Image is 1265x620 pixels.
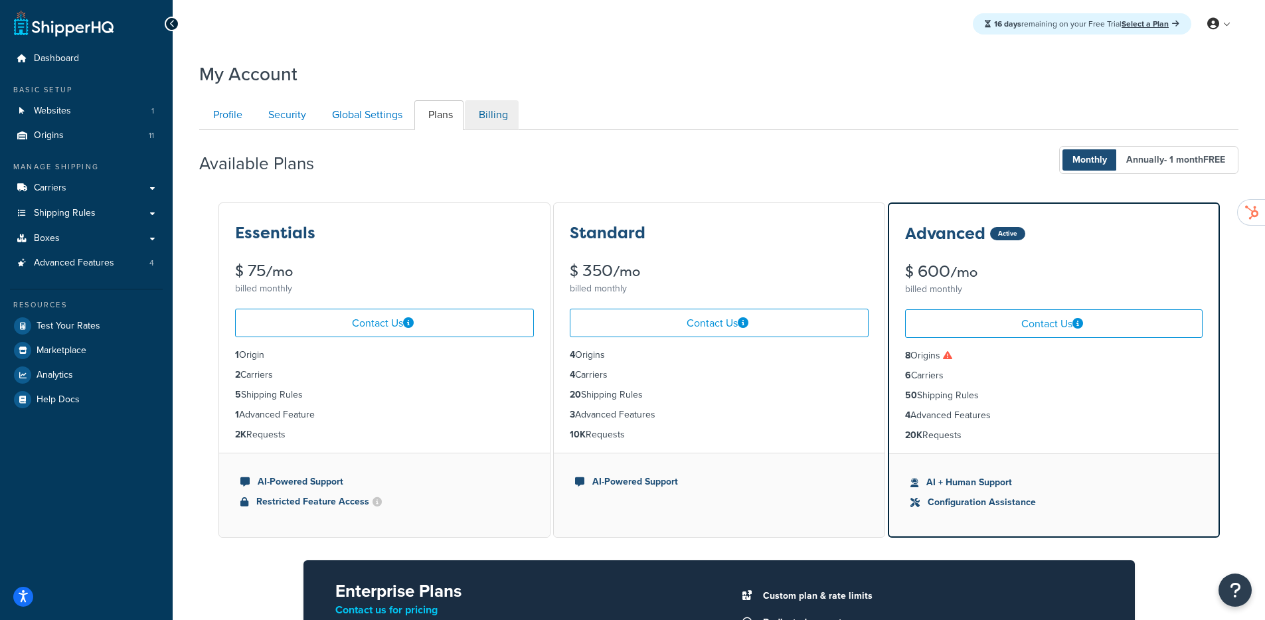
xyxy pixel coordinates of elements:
a: Security [254,100,317,130]
a: Select a Plan [1122,18,1179,30]
div: $ 75 [235,263,534,279]
small: /mo [950,263,977,281]
button: Open Resource Center [1219,574,1252,607]
a: Dashboard [10,46,163,71]
a: Contact Us [905,309,1203,338]
li: Requests [905,428,1203,443]
span: Dashboard [34,53,79,64]
a: Plans [414,100,464,130]
h2: Enterprise Plans [335,581,698,601]
strong: 1 [235,348,239,362]
span: Origins [34,130,64,141]
li: Carriers [570,368,869,382]
div: Resources [10,299,163,311]
div: Manage Shipping [10,161,163,173]
b: FREE [1203,153,1225,167]
a: Profile [199,100,253,130]
small: /mo [613,262,640,281]
div: Active [990,227,1025,240]
li: Custom plan & rate limits [756,587,1103,605]
a: Help Docs [10,388,163,412]
div: billed monthly [235,279,534,298]
span: 4 [149,258,154,269]
li: Requests [235,427,534,442]
strong: 8 [905,349,910,362]
li: Advanced Features [10,251,163,275]
div: billed monthly [570,279,869,298]
span: Advanced Features [34,258,114,269]
a: Boxes [10,226,163,251]
li: Restricted Feature Access [240,495,529,509]
strong: 20 [570,388,581,402]
li: Carriers [905,368,1203,383]
strong: 2K [235,427,246,441]
span: Monthly [1062,149,1117,171]
strong: 4 [570,348,575,362]
div: remaining on your Free Trial [973,13,1191,35]
strong: 10K [570,427,586,441]
strong: 20K [905,428,922,442]
a: Advanced Features 4 [10,251,163,275]
li: Advanced Features [570,408,869,422]
a: Origins 11 [10,123,163,148]
a: Shipping Rules [10,201,163,226]
div: billed monthly [905,280,1203,299]
a: Carriers [10,176,163,200]
h3: Advanced [905,225,985,242]
a: Test Your Rates [10,314,163,338]
li: AI-Powered Support [575,475,863,489]
li: Origins [570,348,869,362]
h2: Available Plans [199,154,334,173]
small: /mo [266,262,293,281]
strong: 1 [235,408,239,422]
span: Boxes [34,233,60,244]
h1: My Account [199,61,297,87]
li: Shipping Rules [905,388,1203,403]
a: Billing [465,100,519,130]
h3: Standard [570,224,645,242]
li: Origins [10,123,163,148]
span: Carriers [34,183,66,194]
a: Analytics [10,363,163,387]
a: Marketplace [10,339,163,362]
li: Origins [905,349,1203,363]
li: Shipping Rules [235,388,534,402]
span: 11 [149,130,154,141]
button: Monthly Annually- 1 monthFREE [1059,146,1238,174]
span: Websites [34,106,71,117]
li: Origin [235,348,534,362]
strong: 3 [570,408,575,422]
a: Websites 1 [10,99,163,123]
li: Configuration Assistance [910,495,1197,510]
span: 1 [151,106,154,117]
span: Analytics [37,370,73,381]
a: ShipperHQ Home [14,10,114,37]
div: Basic Setup [10,84,163,96]
strong: 2 [235,368,240,382]
span: Help Docs [37,394,80,406]
strong: 4 [570,368,575,382]
li: AI + Human Support [910,475,1197,490]
strong: 4 [905,408,910,422]
span: Test Your Rates [37,321,100,332]
span: Marketplace [37,345,86,356]
a: Contact Us [570,309,869,337]
span: Shipping Rules [34,208,96,219]
h3: Essentials [235,224,315,242]
div: $ 350 [570,263,869,279]
p: Contact us for pricing [335,601,698,619]
span: - 1 month [1164,153,1225,167]
div: $ 600 [905,264,1203,280]
strong: 5 [235,388,241,402]
li: Advanced Features [905,408,1203,423]
li: Carriers [235,368,534,382]
strong: 6 [905,368,911,382]
li: Requests [570,427,869,442]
